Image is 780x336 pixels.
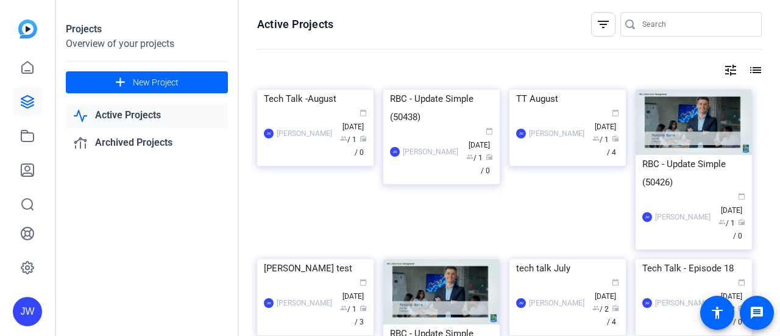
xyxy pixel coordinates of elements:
[277,297,332,309] div: [PERSON_NAME]
[529,127,584,140] div: [PERSON_NAME]
[516,90,619,108] div: TT August
[592,135,600,142] span: group
[612,135,619,142] span: radio
[592,304,600,312] span: group
[738,218,745,226] span: radio
[360,135,367,142] span: radio
[642,155,745,191] div: RBC - Update Simple (50426)
[360,279,367,286] span: calendar_today
[66,37,228,51] div: Overview of your projects
[607,305,619,326] span: / 4
[340,305,356,313] span: / 1
[516,259,619,277] div: tech talk July
[486,127,493,135] span: calendar_today
[360,109,367,116] span: calendar_today
[718,218,726,226] span: group
[264,90,367,108] div: Tech Talk -August
[642,259,745,277] div: Tech Talk - Episode 18
[747,63,762,77] mat-icon: list
[529,297,584,309] div: [PERSON_NAME]
[486,153,493,160] span: radio
[466,154,483,162] span: / 1
[592,135,609,144] span: / 1
[13,297,42,326] div: JW
[642,17,752,32] input: Search
[516,129,526,138] div: JW
[738,193,745,200] span: calendar_today
[710,306,725,320] mat-icon: accessibility
[466,153,473,160] span: group
[733,219,745,240] span: / 0
[66,71,228,93] button: New Project
[340,135,356,144] span: / 1
[723,63,738,77] mat-icon: tune
[607,135,619,157] span: / 4
[257,17,333,32] h1: Active Projects
[390,90,493,126] div: RBC - Update Simple (50438)
[277,127,332,140] div: [PERSON_NAME]
[721,193,745,215] span: [DATE]
[264,298,274,308] div: JW
[516,298,526,308] div: JW
[481,154,493,175] span: / 0
[340,304,347,312] span: group
[264,129,274,138] div: JW
[612,279,619,286] span: calendar_today
[642,212,652,222] div: JW
[642,298,652,308] div: JW
[113,75,128,90] mat-icon: add
[340,135,347,142] span: group
[612,109,619,116] span: calendar_today
[655,211,711,223] div: [PERSON_NAME]
[355,305,367,326] span: / 3
[655,297,711,309] div: [PERSON_NAME]
[264,259,367,277] div: [PERSON_NAME] test
[403,146,458,158] div: [PERSON_NAME]
[360,304,367,312] span: radio
[718,219,735,227] span: / 1
[66,103,228,128] a: Active Projects
[355,135,367,157] span: / 0
[66,130,228,155] a: Archived Projects
[719,275,765,321] iframe: Drift Widget Chat Controller
[18,20,37,38] img: blue-gradient.svg
[66,22,228,37] div: Projects
[390,147,400,157] div: JW
[612,304,619,312] span: radio
[596,17,611,32] mat-icon: filter_list
[592,305,609,313] span: / 2
[133,76,179,89] span: New Project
